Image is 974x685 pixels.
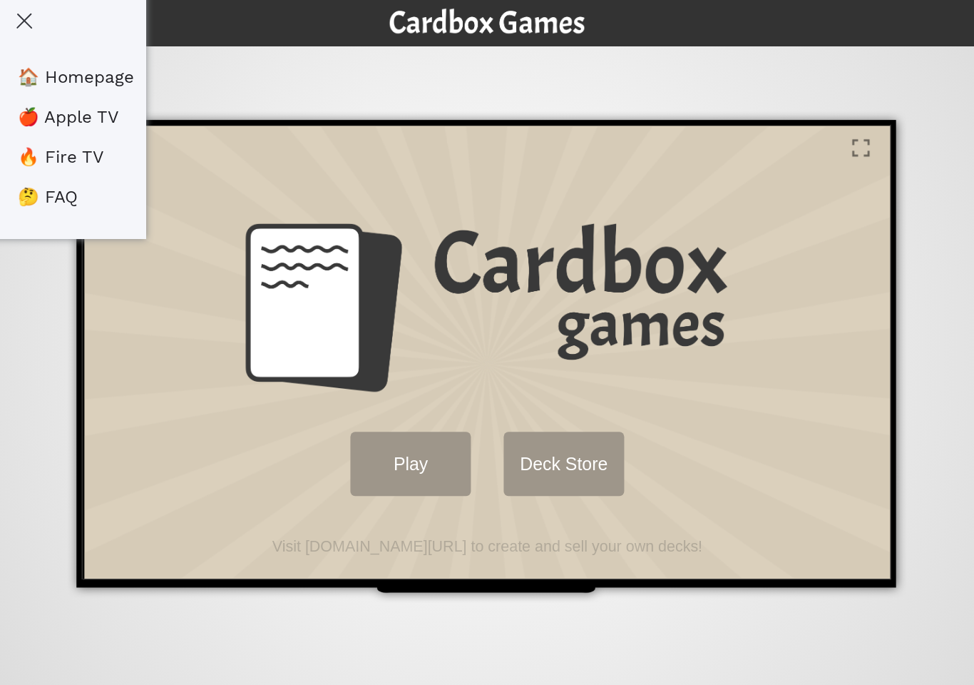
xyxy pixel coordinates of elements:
a: 🍎 Apple TV [18,107,119,127]
button: Deck Store [419,306,540,370]
img: 2b3e06750e30ce830be4.png [849,136,872,159]
a: 🤔 FAQ [18,187,78,207]
button: Play [266,306,387,370]
a: 🔥 Fire TV [18,147,104,167]
a: 🏠 Homepage [18,67,134,87]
